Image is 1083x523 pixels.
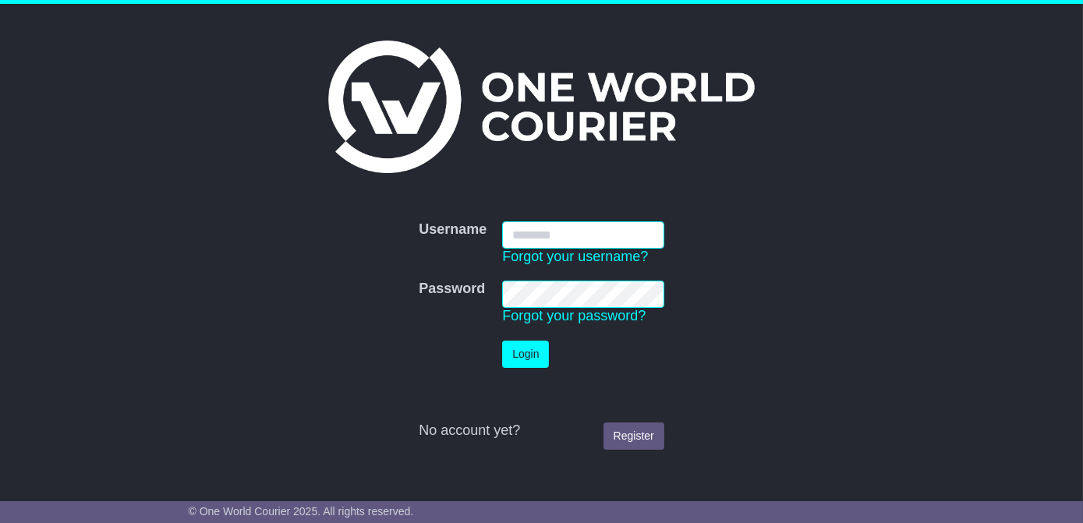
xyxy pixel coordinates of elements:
button: Login [502,341,549,368]
img: One World [328,41,754,173]
label: Username [419,221,487,239]
span: © One World Courier 2025. All rights reserved. [189,505,414,518]
label: Password [419,281,485,298]
a: Register [603,422,664,450]
div: No account yet? [419,422,664,440]
a: Forgot your username? [502,249,648,264]
a: Forgot your password? [502,308,646,323]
